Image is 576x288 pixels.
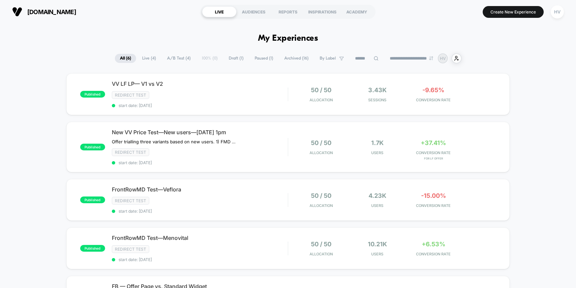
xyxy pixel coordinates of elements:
span: 50 / 50 [311,86,331,94]
span: 50 / 50 [311,241,331,248]
h1: My Experiences [258,34,318,43]
span: published [80,91,105,98]
span: Live ( 4 ) [137,54,161,63]
span: 4.23k [369,192,386,199]
span: New VV Price Test—New users—[DATE] 1pm [112,129,288,136]
span: CONVERSION RATE [407,203,459,208]
span: for LF Offer [407,157,459,160]
span: A/B Test ( 4 ) [162,54,196,63]
span: start date: [DATE] [112,257,288,262]
span: VV LF LP— V1 vs V2 [112,80,288,87]
span: Users [351,203,404,208]
span: published [80,245,105,252]
div: REPORTS [271,6,305,17]
img: end [429,56,433,60]
span: Users [351,150,404,155]
div: INSPIRATIONS [305,6,340,17]
span: +6.53% [422,241,445,248]
span: 3.43k [368,86,387,94]
button: HV [549,5,566,19]
button: Create New Experience [483,6,544,18]
div: AUDIENCES [236,6,271,17]
button: [DOMAIN_NAME] [10,6,78,17]
span: -15.00% [421,192,446,199]
span: Allocation [310,150,333,155]
span: start date: [DATE] [112,209,288,214]
span: Archived ( 16 ) [279,54,314,63]
span: Allocation [310,252,333,256]
span: Allocation [310,203,333,208]
span: Paused ( 1 ) [250,54,278,63]
span: Redirect Test [112,91,149,99]
span: start date: [DATE] [112,103,288,108]
span: Redirect Test [112,245,149,253]
span: By Label [320,56,336,61]
span: 1.7k [371,139,384,146]
span: Allocation [310,98,333,102]
p: HV [440,56,446,61]
span: Draft ( 1 ) [224,54,249,63]
span: +37.41% [421,139,446,146]
span: CONVERSION RATE [407,150,459,155]
div: HV [551,5,564,19]
span: All ( 6 ) [115,54,136,63]
div: ACADEMY [340,6,374,17]
span: 50 / 50 [311,192,331,199]
span: FrontRowMD Test—Menovital [112,235,288,241]
span: Users [351,252,404,256]
span: CONVERSION RATE [407,252,459,256]
span: Redirect Test [112,197,149,205]
img: Visually logo [12,7,22,17]
span: Offer trialling three variants based on new users. 1) FMD (existing product with FrontrowMD badge... [112,139,237,144]
span: CONVERSION RATE [407,98,459,102]
span: published [80,196,105,203]
div: LIVE [202,6,236,17]
span: 10.21k [368,241,387,248]
span: 50 / 50 [311,139,331,146]
span: [DOMAIN_NAME] [27,8,76,15]
span: -9.65% [422,86,444,94]
span: start date: [DATE] [112,160,288,165]
span: Sessions [351,98,404,102]
span: FrontRowMD Test—Veflora [112,186,288,193]
span: Redirect Test [112,148,149,156]
span: published [80,144,105,150]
